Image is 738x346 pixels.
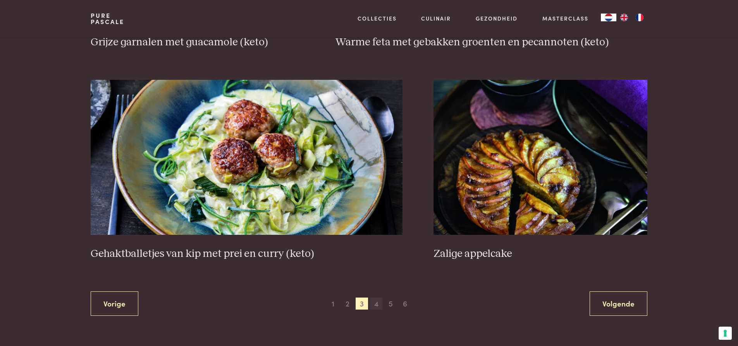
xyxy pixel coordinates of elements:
div: Language [601,14,616,21]
a: FR [632,14,647,21]
span: 5 [384,298,397,310]
span: 2 [341,298,354,310]
aside: Language selected: Nederlands [601,14,647,21]
a: EN [616,14,632,21]
span: 4 [370,298,382,310]
span: 6 [399,298,411,310]
h3: Grijze garnalen met guacamole (keto) [91,36,304,49]
a: Masterclass [542,14,588,22]
a: Gezondheid [476,14,518,22]
a: Gehaktballetjes van kip met prei en curry (keto) Gehaktballetjes van kip met prei en curry (keto) [91,80,403,260]
button: Uw voorkeuren voor toestemming voor trackingtechnologieën [719,327,732,340]
h3: Zalige appelcake [434,247,647,261]
h3: Gehaktballetjes van kip met prei en curry (keto) [91,247,403,261]
a: Zalige appelcake Zalige appelcake [434,80,647,260]
a: Vorige [91,291,138,316]
a: Collecties [358,14,397,22]
span: 3 [356,298,368,310]
ul: Language list [616,14,647,21]
span: 1 [327,298,339,310]
a: PurePascale [91,12,124,25]
a: Volgende [590,291,647,316]
h3: Warme feta met gebakken groenten en pecannoten (keto) [335,36,647,49]
a: NL [601,14,616,21]
img: Zalige appelcake [434,80,647,235]
img: Gehaktballetjes van kip met prei en curry (keto) [91,80,403,235]
a: Culinair [421,14,451,22]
